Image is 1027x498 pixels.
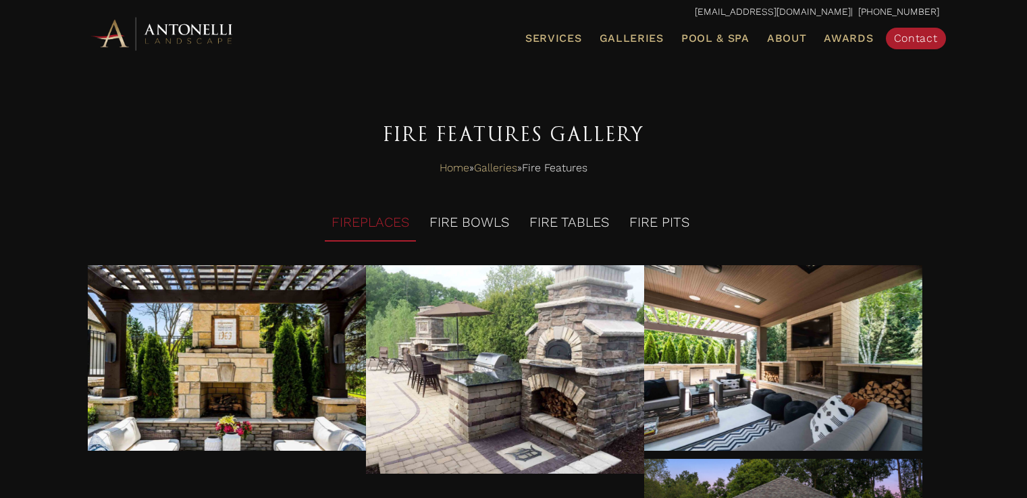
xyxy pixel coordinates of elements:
a: Awards [818,30,878,47]
a: About [762,30,812,47]
span: Pool & Spa [681,32,749,45]
a: Galleries [594,30,669,47]
span: Galleries [600,32,664,45]
img: Antonelli Horizontal Logo [88,15,237,52]
p: | [PHONE_NUMBER] [88,3,939,21]
li: FIREPLACES [325,204,416,242]
a: Contact [886,28,946,49]
span: Awards [824,32,873,45]
a: Services [520,30,587,47]
a: Home [440,158,469,178]
span: Services [525,33,582,44]
a: Pool & Spa [676,30,755,47]
span: Fire Features [522,158,587,178]
a: [EMAIL_ADDRESS][DOMAIN_NAME] [695,6,851,17]
li: FIRE PITS [623,204,696,242]
h2: Fire Features Gallery [88,119,939,151]
span: » » [440,158,587,178]
a: Galleries [474,158,517,178]
span: Contact [894,32,938,45]
nav: Breadcrumbs [88,158,939,178]
li: FIRE BOWLS [423,204,516,242]
li: FIRE TABLES [523,204,616,242]
span: About [767,33,807,44]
